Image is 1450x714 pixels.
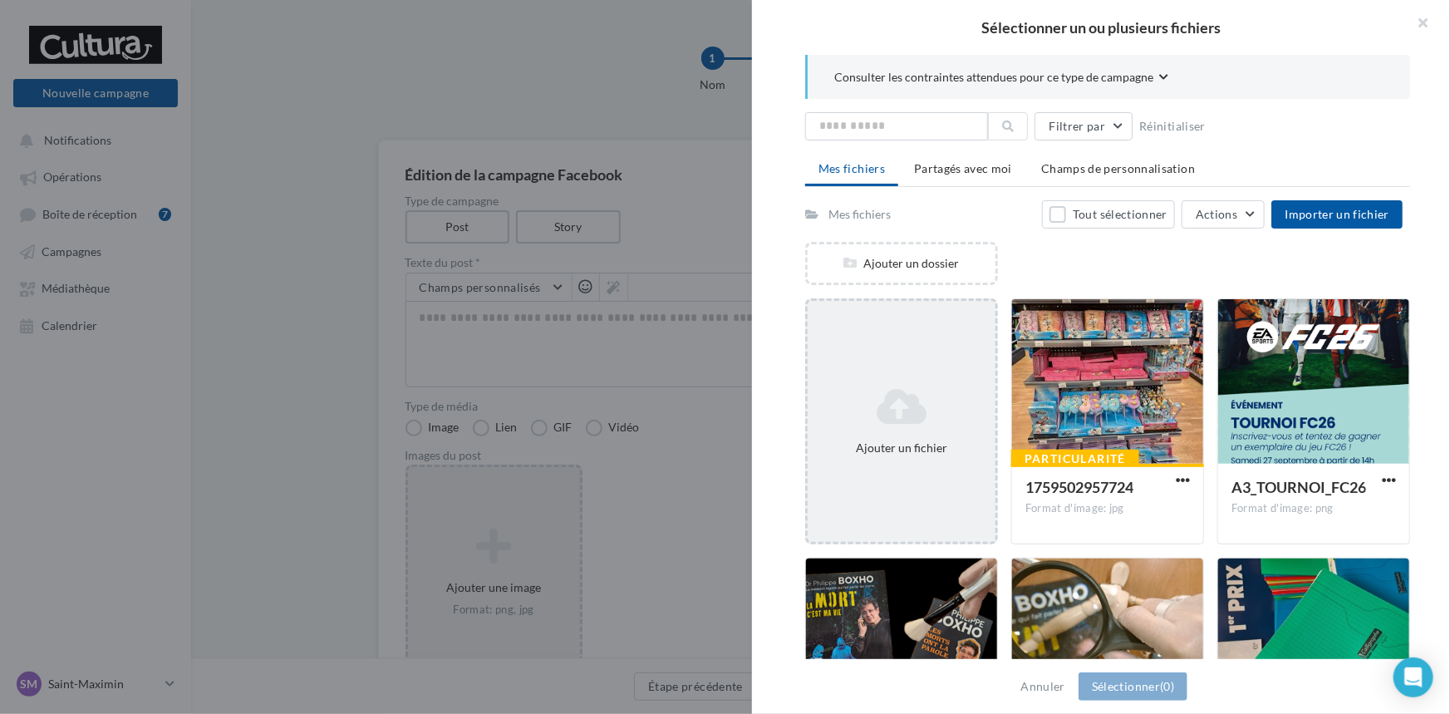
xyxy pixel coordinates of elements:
div: Ajouter un fichier [814,440,989,456]
span: Mes fichiers [818,161,885,175]
button: Filtrer par [1035,112,1133,140]
div: Ajouter un dossier [808,255,995,272]
span: (0) [1160,679,1174,693]
button: Actions [1182,200,1265,229]
span: Champs de personnalisation [1041,161,1195,175]
div: Particularité [1011,450,1139,468]
button: Importer un fichier [1271,200,1403,229]
div: Mes fichiers [828,206,891,223]
div: Format d'image: png [1231,501,1396,516]
h2: Sélectionner un ou plusieurs fichiers [779,20,1423,35]
div: Format d'image: jpg [1025,501,1190,516]
span: Consulter les contraintes attendues pour ce type de campagne [834,69,1153,86]
button: Consulter les contraintes attendues pour ce type de campagne [834,68,1168,89]
span: Actions [1196,207,1237,221]
button: Sélectionner(0) [1079,672,1187,701]
button: Annuler [1015,677,1072,697]
div: Open Intercom Messenger [1393,657,1433,697]
span: 1759502957724 [1025,478,1133,496]
span: A3_TOURNOI_FC26 [1231,478,1366,496]
span: Partagés avec moi [914,161,1012,175]
button: Réinitialiser [1133,116,1212,136]
span: Importer un fichier [1285,207,1389,221]
button: Tout sélectionner [1042,200,1175,229]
